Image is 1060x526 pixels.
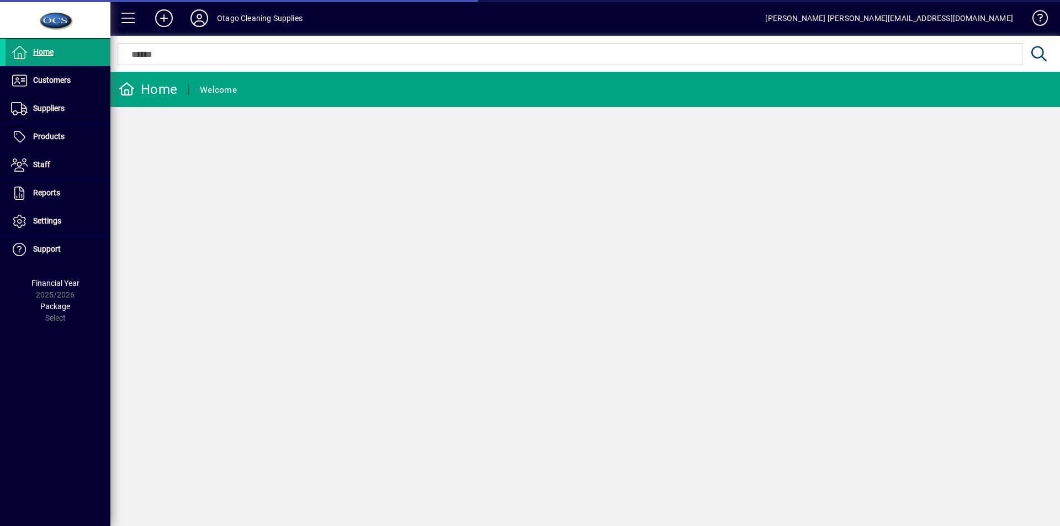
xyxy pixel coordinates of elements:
div: Otago Cleaning Supplies [217,9,303,27]
a: Support [6,236,110,263]
a: Reports [6,179,110,207]
div: Welcome [200,81,237,99]
span: Settings [33,216,61,225]
span: Customers [33,76,71,84]
span: Financial Year [31,279,79,288]
a: Customers [6,67,110,94]
a: Settings [6,208,110,235]
span: Staff [33,160,50,169]
button: Profile [182,8,217,28]
div: Home [119,81,177,98]
a: Knowledge Base [1024,2,1046,38]
a: Staff [6,151,110,179]
span: Home [33,47,54,56]
span: Products [33,132,65,141]
span: Reports [33,188,60,197]
div: [PERSON_NAME] [PERSON_NAME][EMAIL_ADDRESS][DOMAIN_NAME] [765,9,1013,27]
span: Suppliers [33,104,65,113]
span: Package [40,302,70,311]
a: Products [6,123,110,151]
span: Support [33,245,61,253]
a: Suppliers [6,95,110,123]
button: Add [146,8,182,28]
